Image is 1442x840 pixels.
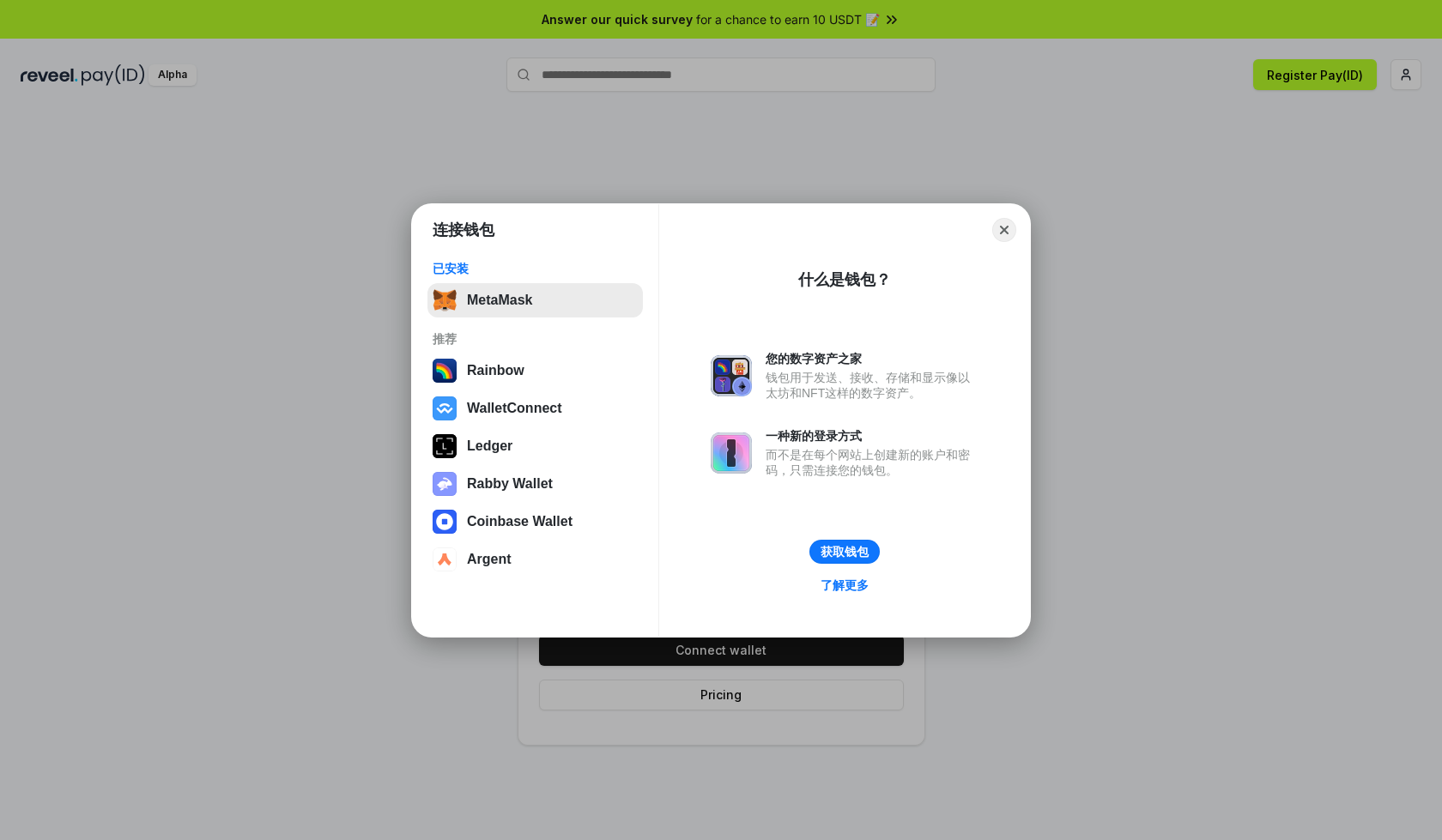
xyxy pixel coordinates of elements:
[433,359,457,383] img: svg+xml,%3Csvg%20width%3D%22120%22%20height%3D%22120%22%20viewBox%3D%220%200%20120%20120%22%20fil...
[433,396,457,420] img: svg+xml,%3Csvg%20width%3D%2228%22%20height%3D%2228%22%20viewBox%3D%220%200%2028%2028%22%20fill%3D...
[433,331,638,347] div: 推荐
[766,351,978,366] div: 您的数字资产之家
[711,355,752,396] img: svg+xml,%3Csvg%20xmlns%3D%22http%3A%2F%2Fwww.w3.org%2F2000%2Fsvg%22%20fill%3D%22none%22%20viewBox...
[467,363,524,378] div: Rainbow
[433,220,494,240] h1: 连接钱包
[467,438,512,454] div: Ledger
[433,472,457,496] img: svg+xml,%3Csvg%20xmlns%3D%22http%3A%2F%2Fwww.w3.org%2F2000%2Fsvg%22%20fill%3D%22none%22%20viewBox...
[433,261,638,276] div: 已安装
[427,354,643,388] button: Rainbow
[821,544,869,559] div: 获取钱包
[766,370,978,401] div: 钱包用于发送、接收、存储和显示像以太坊和NFT这样的数字资产。
[467,401,562,416] div: WalletConnect
[467,514,573,529] div: Coinbase Wallet
[711,432,752,474] img: svg+xml,%3Csvg%20xmlns%3D%22http%3A%2F%2Fwww.w3.org%2F2000%2Fsvg%22%20fill%3D%22none%22%20viewBox...
[467,552,512,567] div: Argent
[810,574,879,596] a: 了解更多
[798,269,891,290] div: 什么是钱包？
[427,505,643,539] button: Coinbase Wallet
[809,540,880,564] button: 获取钱包
[427,283,643,317] button: MetaMask
[433,434,457,458] img: svg+xml,%3Csvg%20xmlns%3D%22http%3A%2F%2Fwww.w3.org%2F2000%2Fsvg%22%20width%3D%2228%22%20height%3...
[427,429,643,463] button: Ledger
[427,542,643,577] button: Argent
[467,476,553,492] div: Rabby Wallet
[766,447,978,478] div: 而不是在每个网站上创建新的账户和密码，只需连接您的钱包。
[766,428,978,444] div: 一种新的登录方式
[433,288,457,312] img: svg+xml,%3Csvg%20fill%3D%22none%22%20height%3D%2233%22%20viewBox%3D%220%200%2035%2033%22%20width%...
[427,467,643,501] button: Rabby Wallet
[467,293,532,308] div: MetaMask
[433,547,457,571] img: svg+xml,%3Csvg%20width%3D%2228%22%20height%3D%2228%22%20viewBox%3D%220%200%2028%2028%22%20fill%3D...
[427,391,643,426] button: WalletConnect
[433,510,457,534] img: svg+xml,%3Csvg%20width%3D%2228%22%20height%3D%2228%22%20viewBox%3D%220%200%2028%2028%22%20fill%3D...
[821,577,869,593] div: 了解更多
[992,218,1016,242] button: Close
